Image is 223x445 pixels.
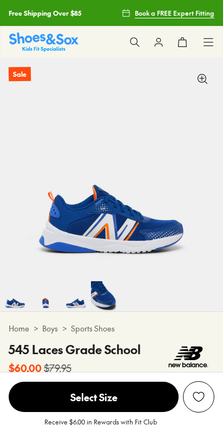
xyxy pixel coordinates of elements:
[9,361,42,375] b: $60.00
[30,281,61,311] img: 5-474758_1
[9,32,78,51] img: SNS_Logo_Responsive.svg
[61,281,91,311] img: 6-474759_1
[9,323,29,334] a: Home
[9,381,179,413] button: Select Size
[9,32,78,51] a: Shoes & Sox
[9,382,179,412] span: Select Size
[44,361,71,375] s: $79.95
[42,323,58,334] a: Boys
[9,67,31,82] p: Sale
[71,323,115,334] a: Sports Shoes
[135,8,214,18] span: Book a FREE Expert Fitting
[183,381,214,413] button: Add to Wishlist
[9,323,214,334] div: > >
[9,341,141,358] h4: 545 Laces Grade School
[162,341,214,373] img: Vendor logo
[122,3,214,23] a: Book a FREE Expert Fitting
[44,417,157,436] p: Receive $6.00 in Rewards with Fit Club
[91,281,121,311] img: 7-474760_1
